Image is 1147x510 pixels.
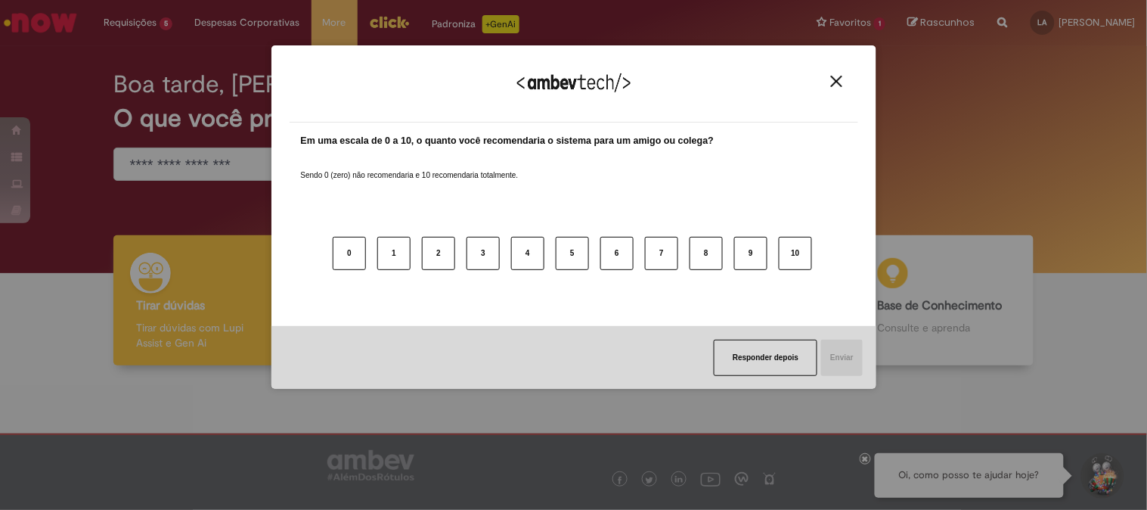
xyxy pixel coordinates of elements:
[422,237,455,270] button: 2
[690,237,723,270] button: 8
[301,152,519,181] label: Sendo 0 (zero) não recomendaria e 10 recomendaria totalmente.
[511,237,544,270] button: 4
[517,73,631,92] img: Logo Ambevtech
[779,237,812,270] button: 10
[714,340,817,376] button: Responder depois
[600,237,634,270] button: 6
[467,237,500,270] button: 3
[333,237,366,270] button: 0
[826,75,847,88] button: Close
[734,237,767,270] button: 9
[377,237,411,270] button: 1
[301,134,715,148] label: Em uma escala de 0 a 10, o quanto você recomendaria o sistema para um amigo ou colega?
[556,237,589,270] button: 5
[645,237,678,270] button: 7
[831,76,842,87] img: Close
